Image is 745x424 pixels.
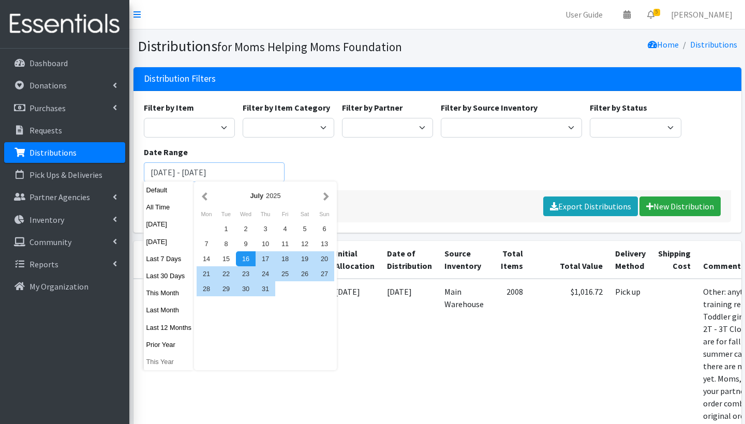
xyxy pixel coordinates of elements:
[490,241,529,279] th: Total Items
[144,162,285,182] input: January 1, 2011 - December 31, 2011
[29,80,67,90] p: Donations
[133,241,175,279] th: ID
[144,268,195,283] button: Last 30 Days
[144,320,195,335] button: Last 12 Months
[236,207,256,221] div: Wednesday
[256,221,275,236] div: 3
[4,187,125,207] a: Partner Agencies
[197,266,216,281] div: 21
[315,236,334,251] div: 13
[217,39,402,54] small: for Moms Helping Moms Foundation
[609,241,652,279] th: Delivery Method
[4,75,125,96] a: Donations
[29,58,68,68] p: Dashboard
[4,53,125,73] a: Dashboard
[639,4,663,25] a: 5
[144,302,195,317] button: Last Month
[236,251,256,266] div: 16
[315,221,334,236] div: 6
[342,101,403,114] label: Filter by Partner
[315,251,334,266] div: 20
[295,221,315,236] div: 5
[197,236,216,251] div: 7
[29,103,66,113] p: Purchases
[144,73,216,84] h3: Distribution Filters
[543,196,638,216] a: Export Distributions
[144,251,195,266] button: Last 7 Days
[256,266,275,281] div: 24
[144,234,195,249] button: [DATE]
[315,266,334,281] div: 27
[144,200,195,215] button: All Time
[144,146,188,158] label: Date Range
[4,232,125,252] a: Community
[295,266,315,281] div: 26
[295,236,315,251] div: 12
[29,147,77,158] p: Distributions
[236,221,256,236] div: 2
[256,207,275,221] div: Thursday
[236,281,256,296] div: 30
[29,192,90,202] p: Partner Agencies
[4,164,125,185] a: Pick Ups & Deliveries
[652,241,697,279] th: Shipping Cost
[256,251,275,266] div: 17
[236,236,256,251] div: 9
[315,207,334,221] div: Sunday
[275,207,295,221] div: Friday
[4,209,125,230] a: Inventory
[138,37,434,55] h1: Distributions
[557,4,611,25] a: User Guide
[690,39,737,50] a: Distributions
[216,251,236,266] div: 15
[295,251,315,266] div: 19
[256,281,275,296] div: 31
[275,251,295,266] div: 18
[663,4,741,25] a: [PERSON_NAME]
[529,241,609,279] th: Total Value
[216,236,236,251] div: 8
[653,9,660,16] span: 5
[216,281,236,296] div: 29
[29,215,64,225] p: Inventory
[144,183,195,198] button: Default
[29,125,62,135] p: Requests
[216,266,236,281] div: 22
[266,192,280,200] span: 2025
[144,285,195,300] button: This Month
[590,101,647,114] label: Filter by Status
[236,266,256,281] div: 23
[29,170,102,180] p: Pick Ups & Deliveries
[29,237,71,247] p: Community
[144,101,194,114] label: Filter by Item
[144,354,195,369] button: This Year
[29,281,88,292] p: My Organization
[381,241,438,279] th: Date of Distribution
[197,251,216,266] div: 14
[4,276,125,297] a: My Organization
[275,221,295,236] div: 4
[441,101,538,114] label: Filter by Source Inventory
[197,281,216,296] div: 28
[197,207,216,221] div: Monday
[256,236,275,251] div: 10
[243,101,330,114] label: Filter by Item Category
[648,39,679,50] a: Home
[275,266,295,281] div: 25
[216,207,236,221] div: Tuesday
[275,236,295,251] div: 11
[250,192,263,200] strong: July
[438,241,490,279] th: Source Inventory
[216,221,236,236] div: 1
[295,207,315,221] div: Saturday
[329,241,381,279] th: Initial Allocation
[639,196,721,216] a: New Distribution
[4,120,125,141] a: Requests
[4,7,125,41] img: HumanEssentials
[4,254,125,275] a: Reports
[144,337,195,352] button: Prior Year
[4,142,125,163] a: Distributions
[144,217,195,232] button: [DATE]
[29,259,58,269] p: Reports
[4,98,125,118] a: Purchases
